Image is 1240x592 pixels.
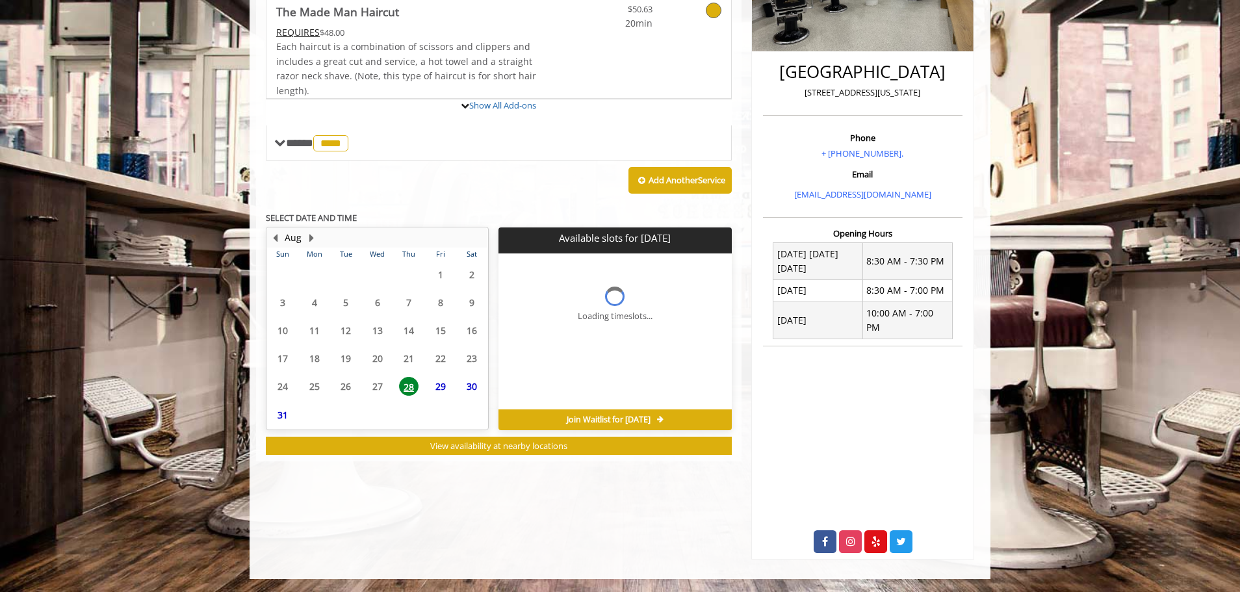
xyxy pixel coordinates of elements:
div: $48.00 [276,25,537,40]
b: The Made Man Haircut [276,3,399,21]
button: Previous Month [270,231,280,245]
td: [DATE] [DATE] [DATE] [773,243,863,280]
th: Wed [361,248,393,261]
span: View availability at nearby locations [430,440,567,452]
b: Add Another Service [649,174,725,186]
span: 29 [431,377,450,396]
td: Select day31 [267,400,298,428]
span: 30 [462,377,482,396]
td: Select day30 [456,372,488,400]
span: This service needs some Advance to be paid before we block your appointment [276,26,320,38]
div: The Made Man Haircut Add-onS [266,98,732,99]
a: + [PHONE_NUMBER]. [821,148,903,159]
button: Add AnotherService [628,167,732,194]
p: [STREET_ADDRESS][US_STATE] [766,86,959,99]
td: 10:00 AM - 7:00 PM [862,302,952,339]
h3: Email [766,170,959,179]
th: Sun [267,248,298,261]
th: Mon [298,248,329,261]
a: Show All Add-ons [469,99,536,111]
th: Sat [456,248,488,261]
button: Aug [285,231,302,245]
td: Select day29 [424,372,456,400]
th: Fri [424,248,456,261]
span: Each haircut is a combination of scissors and clippers and includes a great cut and service, a ho... [276,40,536,96]
td: 8:30 AM - 7:00 PM [862,279,952,302]
h3: Opening Hours [763,229,962,238]
button: View availability at nearby locations [266,437,732,456]
button: Next Month [306,231,316,245]
span: 28 [399,377,419,396]
span: 20min [576,16,652,31]
td: Select day28 [393,372,424,400]
h2: [GEOGRAPHIC_DATA] [766,62,959,81]
th: Thu [393,248,424,261]
a: [EMAIL_ADDRESS][DOMAIN_NAME] [794,188,931,200]
b: SELECT DATE AND TIME [266,212,357,224]
td: [DATE] [773,279,863,302]
h3: Phone [766,133,959,142]
span: Join Waitlist for [DATE] [567,415,651,425]
div: Loading timeslots... [578,309,652,323]
p: Available slots for [DATE] [504,233,726,244]
td: [DATE] [773,302,863,339]
th: Tue [330,248,361,261]
td: 8:30 AM - 7:30 PM [862,243,952,280]
span: 31 [273,405,292,424]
